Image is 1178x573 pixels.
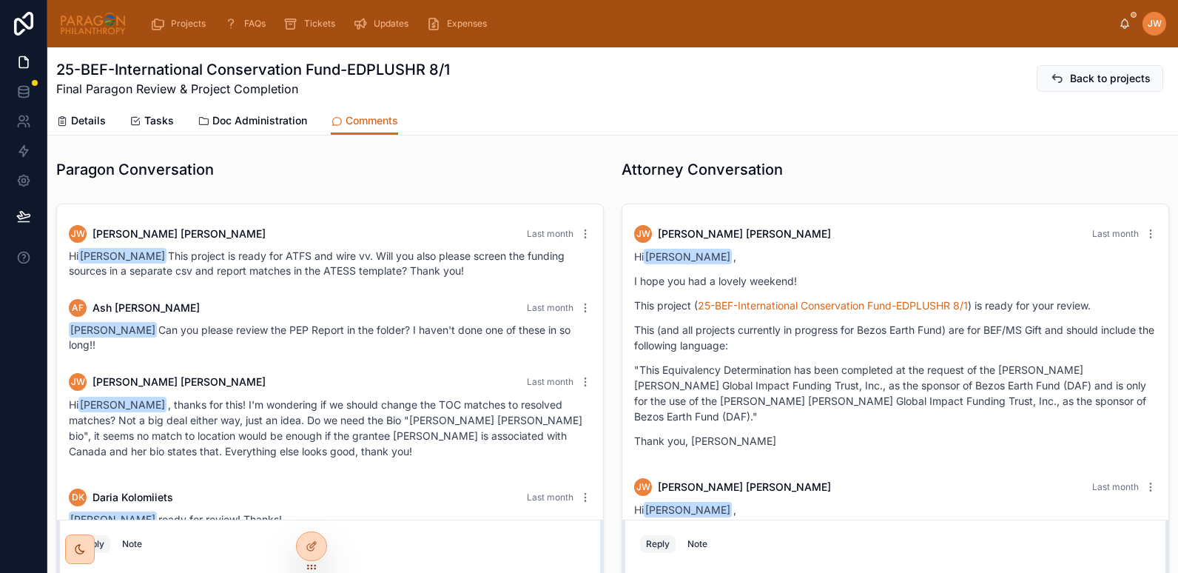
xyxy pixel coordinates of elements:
span: [PERSON_NAME] [PERSON_NAME] [92,227,266,241]
span: Expenses [447,18,487,30]
span: JW [636,481,650,493]
p: Hi , thanks for this! I'm wondering if we should change the TOC matches to resolved matches? Not ... [69,397,591,459]
span: Final Paragon Review & Project Completion [56,80,450,98]
button: Back to projects [1037,65,1163,92]
span: [PERSON_NAME] [78,397,166,412]
span: JW [71,376,85,388]
div: Note [122,538,142,550]
a: FAQs [219,10,276,37]
span: Last month [527,376,573,387]
p: Hi , [634,249,1157,264]
span: [PERSON_NAME] [644,249,732,264]
span: Last month [1092,481,1139,492]
span: Tasks [144,113,174,128]
span: FAQs [244,18,266,30]
span: Last month [527,302,573,313]
span: [PERSON_NAME] [69,512,157,527]
p: Hi , [634,502,1157,517]
p: Thank you, [PERSON_NAME] [634,433,1157,449]
span: AF [72,302,84,314]
a: Tasks [129,107,174,137]
span: [PERSON_NAME] [PERSON_NAME] [658,227,831,241]
a: Projects [146,10,216,37]
span: Last month [527,228,573,239]
span: JW [1148,18,1162,30]
span: Details [71,113,106,128]
span: JW [636,228,650,240]
span: JW [71,228,85,240]
img: App logo [59,12,127,36]
h1: Paragon Conversation [56,159,214,180]
span: Can you please review the PEP Report in the folder? I haven't done one of these in so long!! [69,324,571,351]
span: Last month [527,492,573,503]
span: Doc Administration [212,113,307,128]
span: Updates [374,18,408,30]
a: Updates [349,10,419,37]
span: Tickets [304,18,335,30]
span: Daria Kolomiiets [92,490,173,505]
h1: Attorney Conversation [622,159,783,180]
span: Hi This project is ready for ATFS and wire vv. Will you also please screen the funding sources in... [69,249,565,277]
span: Back to projects [1070,71,1151,86]
p: I hope you had a lovely weekend! [634,273,1157,289]
a: 25-BEF-International Conservation Fund-EDPLUSHR 8/1 [698,299,968,312]
span: [PERSON_NAME] [78,248,166,264]
span: Ash [PERSON_NAME] [92,301,200,315]
div: scrollable content [138,7,1119,40]
span: [PERSON_NAME] [69,322,157,338]
a: Details [56,107,106,137]
button: Note [681,535,713,553]
a: Tickets [279,10,346,37]
p: "This Equivalency Determination has been completed at the request of the [PERSON_NAME] [PERSON_NA... [634,362,1157,424]
span: ready for review! Thanks! [69,513,282,526]
span: DK [72,492,84,503]
button: Note [116,535,148,553]
span: [PERSON_NAME] [644,502,732,517]
a: Doc Administration [198,107,307,137]
span: Projects [171,18,206,30]
div: Note [687,538,707,550]
a: Comments [331,107,398,135]
button: Reply [640,535,676,553]
span: [PERSON_NAME] [PERSON_NAME] [92,375,266,389]
span: Comments [346,113,398,128]
h1: 25-BEF-International Conservation Fund-EDPLUSHR 8/1 [56,59,450,80]
a: Expenses [422,10,497,37]
p: This project ( ) is ready for your review. [634,298,1157,313]
p: This (and all projects currently in progress for Bezos Earth Fund) are for BEF/MS Gift and should... [634,322,1157,353]
span: Last month [1092,228,1139,239]
span: [PERSON_NAME] [PERSON_NAME] [658,480,831,495]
